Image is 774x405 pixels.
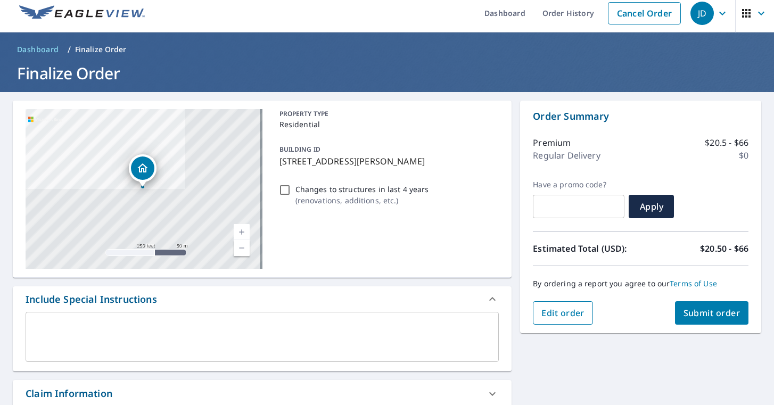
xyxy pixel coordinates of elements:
[533,109,748,123] p: Order Summary
[19,5,145,21] img: EV Logo
[670,278,717,288] a: Terms of Use
[13,41,63,58] a: Dashboard
[705,136,748,149] p: $20.5 - $66
[608,2,681,24] a: Cancel Order
[26,292,157,307] div: Include Special Instructions
[295,184,429,195] p: Changes to structures in last 4 years
[675,301,749,325] button: Submit order
[279,119,495,130] p: Residential
[533,180,624,189] label: Have a promo code?
[13,62,761,84] h1: Finalize Order
[279,145,320,154] p: BUILDING ID
[637,201,665,212] span: Apply
[279,155,495,168] p: [STREET_ADDRESS][PERSON_NAME]
[13,41,761,58] nav: breadcrumb
[700,242,748,255] p: $20.50 - $66
[68,43,71,56] li: /
[13,286,512,312] div: Include Special Instructions
[541,307,584,319] span: Edit order
[533,242,640,255] p: Estimated Total (USD):
[234,224,250,240] a: Current Level 17, Zoom In
[739,149,748,162] p: $0
[75,44,127,55] p: Finalize Order
[533,136,571,149] p: Premium
[234,240,250,256] a: Current Level 17, Zoom Out
[533,279,748,288] p: By ordering a report you agree to our
[129,154,157,187] div: Dropped pin, building 1, Residential property, 1180 Franklin St Baldwin, WI 54002
[17,44,59,55] span: Dashboard
[629,195,674,218] button: Apply
[26,386,112,401] div: Claim Information
[533,301,593,325] button: Edit order
[684,307,740,319] span: Submit order
[295,195,429,206] p: ( renovations, additions, etc. )
[533,149,600,162] p: Regular Delivery
[279,109,495,119] p: PROPERTY TYPE
[690,2,714,25] div: JD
